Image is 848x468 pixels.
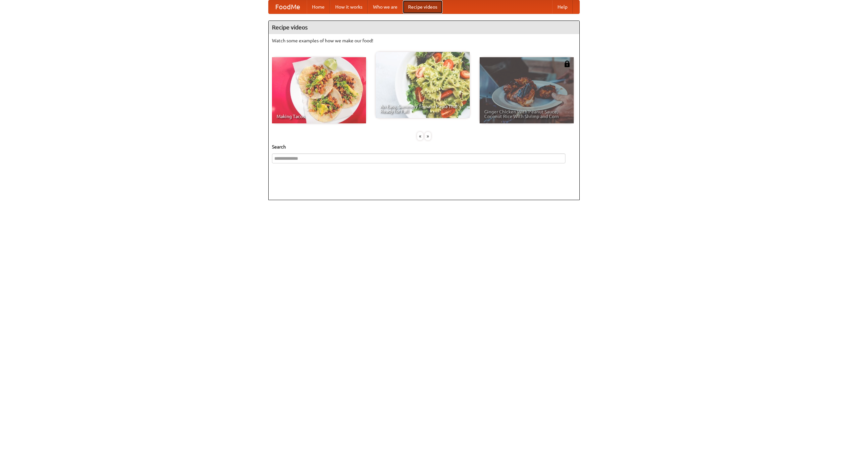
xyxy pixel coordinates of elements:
a: An Easy, Summery Tomato Pasta That's Ready for Fall [376,52,470,118]
span: Making Tacos [277,114,361,119]
a: FoodMe [269,0,307,14]
a: Recipe videos [403,0,443,14]
a: How it works [330,0,368,14]
img: 483408.png [564,61,570,67]
div: « [417,132,423,140]
div: » [425,132,431,140]
h5: Search [272,144,576,150]
a: Home [307,0,330,14]
a: Who we are [368,0,403,14]
h4: Recipe videos [269,21,579,34]
span: An Easy, Summery Tomato Pasta That's Ready for Fall [380,104,465,113]
a: Help [552,0,573,14]
p: Watch some examples of how we make our food! [272,37,576,44]
a: Making Tacos [272,57,366,123]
